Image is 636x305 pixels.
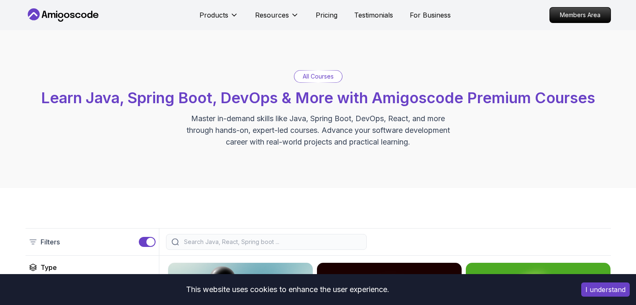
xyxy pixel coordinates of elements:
button: Accept cookies [581,282,630,297]
div: This website uses cookies to enhance the user experience. [6,280,569,299]
a: Testimonials [354,10,393,20]
p: Master in-demand skills like Java, Spring Boot, DevOps, React, and more through hands-on, expert-... [178,113,459,148]
a: Pricing [316,10,337,20]
p: Filters [41,237,60,247]
p: Resources [255,10,289,20]
p: Products [199,10,228,20]
button: Resources [255,10,299,27]
a: Members Area [549,7,611,23]
p: All Courses [303,72,334,81]
p: Members Area [550,8,610,23]
h2: Type [41,262,57,272]
input: Search Java, React, Spring boot ... [182,238,361,246]
button: Products [199,10,238,27]
a: For Business [410,10,451,20]
span: Learn Java, Spring Boot, DevOps & More with Amigoscode Premium Courses [41,89,595,107]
